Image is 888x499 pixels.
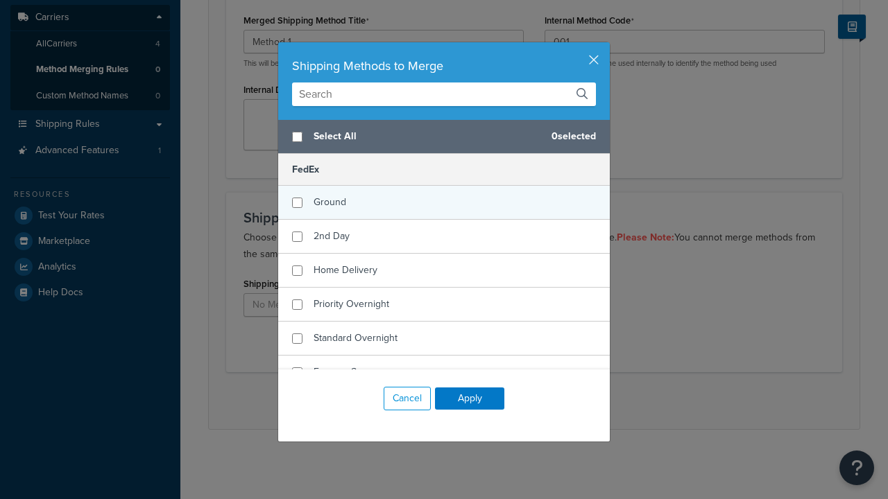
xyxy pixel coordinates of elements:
[435,387,504,410] button: Apply
[314,195,346,209] span: Ground
[314,229,350,243] span: 2nd Day
[314,127,540,146] span: Select All
[314,263,377,277] span: Home Delivery
[314,365,375,379] span: Express Saver
[292,56,596,76] div: Shipping Methods to Merge
[278,120,610,154] div: 0 selected
[384,387,431,410] button: Cancel
[314,297,389,311] span: Priority Overnight
[314,331,398,345] span: Standard Overnight
[292,82,596,106] input: Search
[278,154,610,186] h5: FedEx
